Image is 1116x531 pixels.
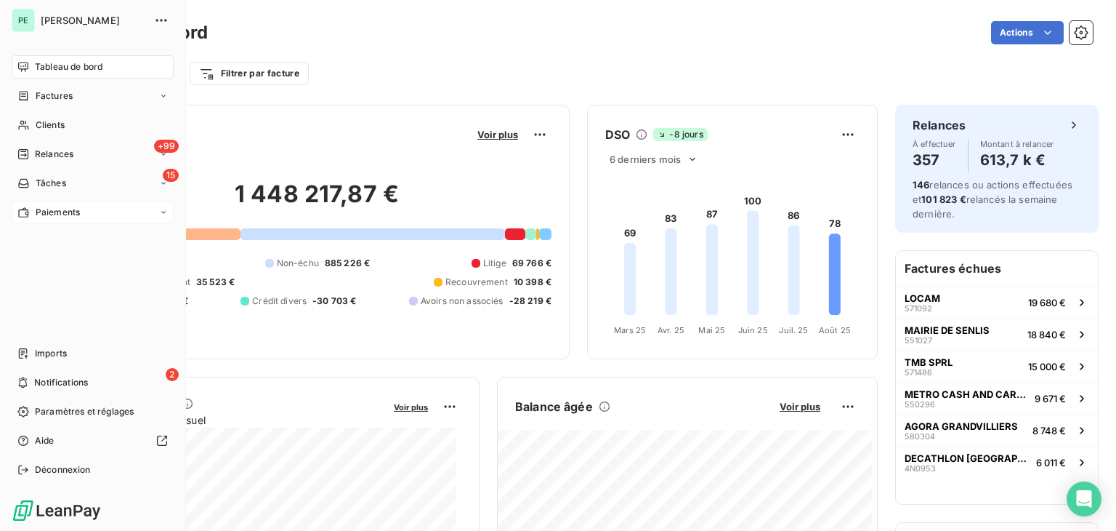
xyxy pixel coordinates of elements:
h4: 613,7 k € [980,148,1054,172]
span: 15 [163,169,179,182]
span: Tableau de bord [35,60,102,73]
div: PE [12,9,35,32]
span: Avoirs non associés [421,295,504,308]
a: 15Tâches [12,172,174,195]
tspan: Août 25 [819,325,851,335]
span: Clients [36,119,65,132]
span: 551027 [905,336,932,345]
span: 15 000 € [1028,361,1066,372]
a: Tableau de bord [12,55,174,79]
tspan: Juin 25 [738,325,768,335]
button: TMB SPRL57148615 000 € [896,350,1098,382]
span: 571092 [905,304,932,313]
span: Voir plus [394,402,428,412]
span: -28 219 € [509,295,551,308]
span: Chiffre d'affaires mensuel [82,412,384,428]
tspan: Avr. 25 [658,325,684,335]
span: 2 [166,368,179,381]
span: 550296 [905,400,935,409]
div: Open Intercom Messenger [1067,482,1101,516]
button: AGORA GRANDVILLIERS5803048 748 € [896,414,1098,446]
span: 18 840 € [1027,329,1066,340]
span: 4N0953 [905,464,936,473]
button: DECATHLON [GEOGRAPHIC_DATA]4N09536 011 € [896,446,1098,478]
span: 69 766 € [512,257,551,270]
span: METRO CASH AND CARRY FRANCE [905,388,1029,400]
span: Crédit divers [252,295,307,308]
a: Paramètres et réglages [12,400,174,423]
span: Recouvrement [445,276,508,289]
a: Imports [12,342,174,365]
span: -8 jours [653,128,707,141]
a: Factures [12,84,174,108]
h6: Relances [913,116,966,134]
a: Aide [12,429,174,452]
span: 8 748 € [1032,425,1066,436]
span: 580304 [905,432,935,441]
span: Paramètres et réglages [35,405,134,418]
button: METRO CASH AND CARRY FRANCE5502969 671 € [896,382,1098,414]
span: Paiements [36,206,80,219]
span: 6 derniers mois [610,153,681,165]
span: Déconnexion [35,463,91,476]
span: 35 523 € [196,276,235,289]
span: Factures [36,89,73,103]
span: +99 [154,140,179,153]
span: 885 226 € [325,257,370,270]
button: Voir plus [473,128,522,141]
button: Voir plus [389,400,432,413]
span: 571486 [905,368,932,377]
h4: 357 [913,148,956,172]
h2: 1 448 217,87 € [82,180,551,223]
span: -30 703 € [312,295,356,308]
a: Clients [12,113,174,137]
tspan: Mars 25 [614,325,646,335]
span: Non-échu [277,257,319,270]
button: Actions [991,21,1064,44]
span: relances ou actions effectuées et relancés la semaine dernière. [913,179,1072,220]
a: +99Relances [12,143,174,166]
button: Voir plus [775,400,825,413]
span: Voir plus [477,129,518,140]
span: 19 680 € [1028,297,1066,308]
span: À effectuer [913,140,956,148]
span: [PERSON_NAME] [41,15,145,26]
button: LOCAM57109219 680 € [896,286,1098,318]
span: DECATHLON [GEOGRAPHIC_DATA] [905,452,1030,464]
span: Montant à relancer [980,140,1054,148]
span: TMB SPRL [905,356,953,368]
span: AGORA GRANDVILLIERS [905,420,1018,432]
span: Imports [35,347,67,360]
span: 9 671 € [1035,393,1066,404]
span: 10 398 € [514,276,551,289]
span: Litige [483,257,506,270]
span: Notifications [34,376,88,389]
tspan: Juil. 25 [779,325,808,335]
button: Filtrer par facture [190,62,309,85]
h6: DSO [605,126,630,143]
span: 6 011 € [1036,457,1066,468]
span: Aide [35,434,54,447]
span: LOCAM [905,292,940,304]
h6: Factures échues [896,251,1098,286]
span: Voir plus [780,401,820,412]
span: MAIRIE DE SENLIS [905,324,990,336]
img: Logo LeanPay [12,499,102,522]
a: Paiements [12,201,174,224]
button: MAIRIE DE SENLIS55102718 840 € [896,318,1098,350]
span: Tâches [36,177,66,190]
span: 146 [913,179,929,191]
span: Relances [35,148,73,161]
h6: Balance âgée [515,398,593,415]
span: 101 823 € [921,193,966,205]
tspan: Mai 25 [698,325,725,335]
